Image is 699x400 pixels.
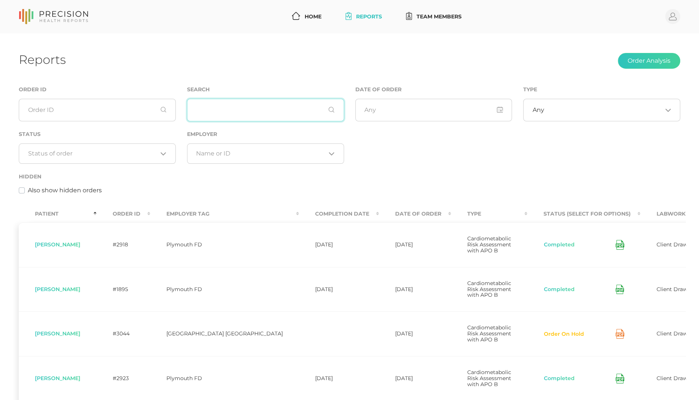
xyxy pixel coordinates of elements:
[187,131,217,137] label: Employer
[19,86,47,93] label: Order ID
[19,52,66,67] h1: Reports
[379,267,451,312] td: [DATE]
[451,205,527,222] th: Type : activate to sort column ascending
[403,10,465,24] a: Team Members
[343,10,385,24] a: Reports
[35,375,80,382] span: [PERSON_NAME]
[28,186,102,195] label: Also show hidden orders
[543,375,575,382] button: Completed
[657,375,687,382] span: Client Draw
[379,311,451,356] td: [DATE]
[187,143,344,164] div: Search for option
[355,86,402,93] label: Date of Order
[379,222,451,267] td: [DATE]
[618,53,680,69] button: Order Analysis
[35,330,80,337] span: [PERSON_NAME]
[467,324,511,343] span: Cardiometabolic Risk Assessment with APO B
[523,99,680,121] div: Search for option
[35,241,80,248] span: [PERSON_NAME]
[544,106,662,114] input: Search for option
[299,222,379,267] td: [DATE]
[543,286,575,293] button: Completed
[97,267,150,312] td: #1895
[523,86,537,93] label: Type
[19,174,41,180] label: Hidden
[19,131,41,137] label: Status
[467,235,511,254] span: Cardiometabolic Risk Assessment with APO B
[97,205,150,222] th: Order ID : activate to sort column ascending
[533,106,544,114] span: Any
[527,205,640,222] th: Status (Select for Options) : activate to sort column ascending
[150,267,299,312] td: Plymouth FD
[97,222,150,267] td: #2918
[28,150,158,157] input: Search for option
[355,99,512,121] input: Any
[299,267,379,312] td: [DATE]
[196,150,326,157] input: Search for option
[467,280,511,299] span: Cardiometabolic Risk Assessment with APO B
[150,205,299,222] th: Employer Tag : activate to sort column ascending
[299,205,379,222] th: Completion Date : activate to sort column ascending
[187,86,210,93] label: Search
[657,286,687,293] span: Client Draw
[467,369,511,388] span: Cardiometabolic Risk Assessment with APO B
[543,241,575,249] button: Completed
[19,205,97,222] th: Patient : activate to sort column descending
[543,331,584,338] button: Order On Hold
[289,10,325,24] a: Home
[379,205,451,222] th: Date Of Order : activate to sort column ascending
[35,286,80,293] span: [PERSON_NAME]
[657,241,687,248] span: Client Draw
[19,143,176,164] div: Search for option
[97,311,150,356] td: #3044
[150,311,299,356] td: [GEOGRAPHIC_DATA] [GEOGRAPHIC_DATA]
[657,330,687,337] span: Client Draw
[150,222,299,267] td: Plymouth FD
[187,99,344,121] input: First or Last Name
[19,99,176,121] input: Order ID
